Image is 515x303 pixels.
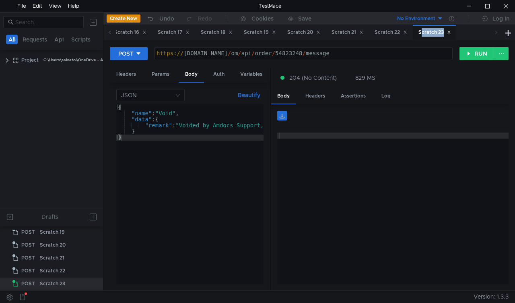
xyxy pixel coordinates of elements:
[158,28,190,37] div: Scratch 17
[140,12,180,25] button: Undo
[201,28,233,37] div: Scratch 18
[198,14,212,23] div: Redo
[43,54,206,66] div: C:\Users\salvatoi\OneDrive - AMDOCS\Backup Folders\Documents\testmace\Project
[21,252,35,264] span: POST
[52,35,66,44] button: Api
[459,47,495,60] button: RUN
[299,89,332,104] div: Headers
[180,12,218,25] button: Redo
[15,18,79,27] input: Search...
[159,14,174,23] div: Undo
[298,16,311,21] div: Save
[492,14,509,23] div: Log In
[271,89,296,104] div: Body
[114,28,146,37] div: Scratch 16
[397,15,435,23] div: No Environment
[235,90,264,100] button: Beautify
[387,12,443,25] button: No Environment
[145,67,176,82] div: Params
[287,28,320,37] div: Scratch 20
[40,278,65,290] div: Scratch 23
[375,28,407,37] div: Scratch 22
[69,35,93,44] button: Scripts
[474,291,509,303] span: Version: 1.3.3
[118,49,134,58] div: POST
[110,67,142,82] div: Headers
[207,67,231,82] div: Auth
[234,67,269,82] div: Variables
[110,47,148,60] button: POST
[355,74,375,81] div: 829 MS
[289,73,337,82] span: 204 (No Content)
[332,28,363,37] div: Scratch 21
[334,89,372,104] div: Assertions
[6,35,18,44] button: All
[40,252,64,264] div: Scratch 21
[40,239,66,251] div: Scratch 20
[375,89,397,104] div: Log
[20,35,49,44] button: Requests
[244,28,276,37] div: Scratch 19
[21,278,35,290] span: POST
[179,67,204,83] div: Body
[251,14,274,23] div: Cookies
[40,226,65,238] div: Scratch 19
[21,265,35,277] span: POST
[41,212,58,222] div: Drafts
[418,28,451,37] div: Scratch 23
[107,15,140,23] button: Create New
[40,265,65,277] div: Scratch 22
[21,226,35,238] span: POST
[21,54,39,66] div: Project
[21,239,35,251] span: POST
